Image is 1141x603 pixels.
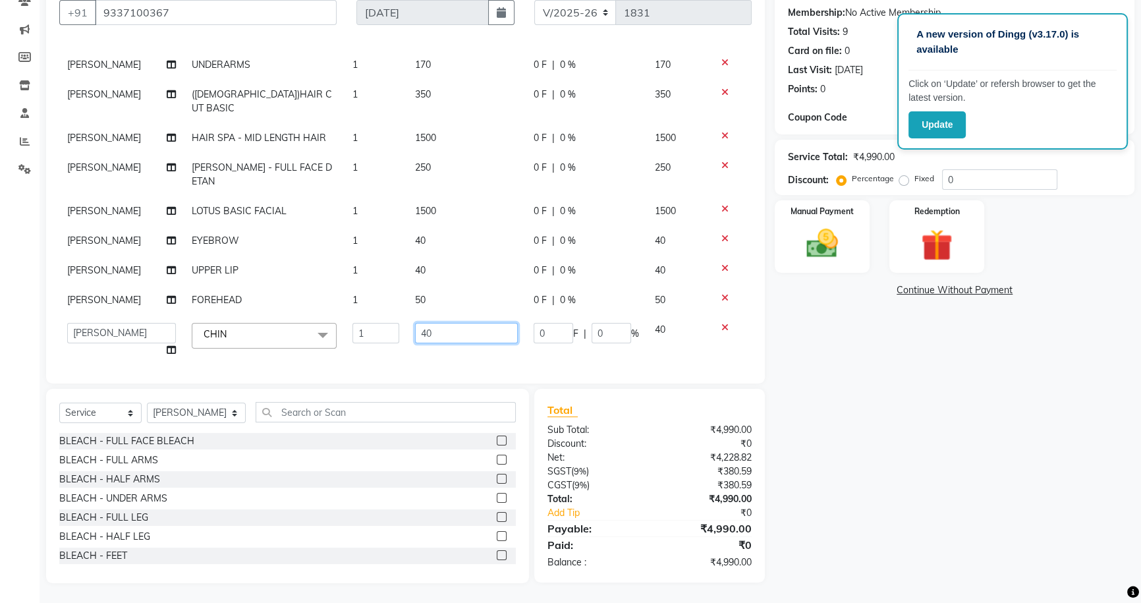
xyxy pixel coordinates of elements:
div: [DATE] [835,63,863,77]
div: ₹380.59 [650,478,762,492]
div: 9 [843,25,848,39]
div: Last Visit: [788,63,832,77]
span: [PERSON_NAME] [67,161,141,173]
div: Paid: [538,537,650,553]
span: 1 [352,88,358,100]
span: 40 [415,235,426,246]
span: 170 [655,59,671,71]
span: 0 % [560,58,576,72]
span: 1500 [415,132,436,144]
span: ([DEMOGRAPHIC_DATA])HAIR CUT BASIC [192,88,332,114]
div: BLEACH - FULL LEG [59,511,148,525]
span: [PERSON_NAME] [67,264,141,276]
label: Redemption [914,206,960,217]
div: ₹0 [650,437,762,451]
span: [PERSON_NAME] [67,59,141,71]
span: FOREHEAD [192,294,242,306]
span: 0 F [534,293,547,307]
span: | [552,293,555,307]
span: 50 [655,294,665,306]
span: 1 [352,205,358,217]
span: 40 [655,235,665,246]
span: [PERSON_NAME] [67,88,141,100]
span: 0 F [534,264,547,277]
div: Total: [538,492,650,506]
span: 0 % [560,264,576,277]
span: 1 [352,161,358,173]
span: 0 F [534,131,547,145]
span: | [552,88,555,101]
span: Total [547,403,578,417]
div: 0 [845,44,850,58]
span: 9% [574,480,587,490]
span: 0 % [560,234,576,248]
div: Discount: [788,173,829,187]
span: 1500 [415,205,436,217]
div: BLEACH - UNDER ARMS [59,492,167,505]
div: BLEACH - FULL ARMS [59,453,158,467]
span: 250 [655,161,671,173]
label: Manual Payment [791,206,854,217]
span: 0 % [560,161,576,175]
div: Payable: [538,521,650,536]
span: 0 % [560,293,576,307]
div: Balance : [538,556,650,569]
span: 350 [415,88,431,100]
span: 1 [352,59,358,71]
img: _gift.svg [911,225,962,265]
span: % [631,327,639,341]
div: ₹380.59 [650,465,762,478]
a: Continue Without Payment [777,283,1132,297]
div: ( ) [538,478,650,492]
span: UNDERARMS [192,59,250,71]
div: Card on file: [788,44,842,58]
span: CHIN [204,328,227,340]
span: 1500 [655,132,676,144]
p: Click on ‘Update’ or refersh browser to get the latest version. [908,77,1117,105]
span: 1 [352,294,358,306]
div: ₹4,990.00 [650,556,762,569]
div: 0 [820,82,825,96]
div: ₹4,990.00 [853,150,895,164]
span: 40 [655,324,665,335]
button: Update [908,111,966,138]
span: 40 [655,264,665,276]
span: [PERSON_NAME] [67,132,141,144]
span: | [552,131,555,145]
img: _cash.svg [796,225,848,262]
div: ₹4,990.00 [650,423,762,437]
div: Coupon Code [788,111,899,125]
span: 1 [352,235,358,246]
span: | [552,58,555,72]
div: BLEACH - FULL FACE BLEACH [59,434,194,448]
a: Add Tip [538,506,669,520]
div: ₹4,990.00 [650,492,762,506]
div: BLEACH - FEET [59,549,127,563]
span: HAIR SPA - MID LENGTH HAIR [192,132,326,144]
span: 250 [415,161,431,173]
span: 0 F [534,161,547,175]
span: 1 [352,264,358,276]
span: CGST [547,479,572,491]
span: 350 [655,88,671,100]
input: Search or Scan [256,402,516,422]
span: | [552,264,555,277]
span: 0 % [560,204,576,218]
span: 1500 [655,205,676,217]
label: Percentage [852,173,894,185]
div: Service Total: [788,150,848,164]
div: Sub Total: [538,423,650,437]
div: ₹0 [668,506,762,520]
span: 9% [574,466,586,476]
div: Discount: [538,437,650,451]
span: SGST [547,465,571,477]
span: [PERSON_NAME] [67,235,141,246]
div: Membership: [788,6,845,20]
div: ( ) [538,465,650,478]
span: | [552,161,555,175]
span: UPPER LIP [192,264,238,276]
span: 40 [415,264,426,276]
span: EYEBROW [192,235,239,246]
span: LOTUS BASIC FACIAL [192,205,287,217]
div: Net: [538,451,650,465]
